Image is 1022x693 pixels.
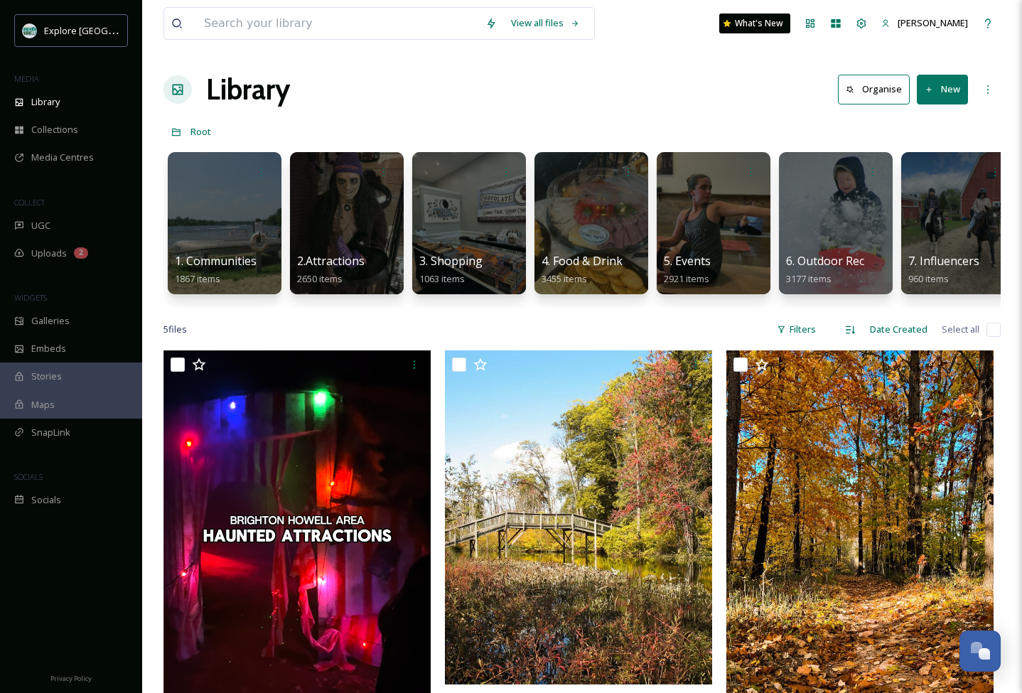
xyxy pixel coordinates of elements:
[31,370,62,383] span: Stories
[31,95,60,109] span: Library
[31,151,94,164] span: Media Centres
[297,272,343,285] span: 2650 items
[838,75,910,104] button: Organise
[31,123,78,136] span: Collections
[14,197,45,208] span: COLLECT
[175,272,220,285] span: 1867 items
[190,125,211,138] span: Root
[50,674,92,683] span: Privacy Policy
[445,350,712,684] img: fall hikes oct.jpg
[31,314,70,328] span: Galleries
[297,254,365,285] a: 2.Attractions2650 items
[719,14,790,33] a: What's New
[74,247,88,259] div: 2
[31,493,61,507] span: Socials
[31,426,70,439] span: SnapLink
[917,75,968,104] button: New
[786,253,864,269] span: 6. Outdoor Rec
[14,471,43,482] span: SOCIALS
[786,254,864,285] a: 6. Outdoor Rec3177 items
[874,9,975,37] a: [PERSON_NAME]
[664,253,711,269] span: 5. Events
[908,254,979,285] a: 7. Influencers960 items
[898,16,968,29] span: [PERSON_NAME]
[14,292,47,303] span: WIDGETS
[31,342,66,355] span: Embeds
[14,73,39,84] span: MEDIA
[163,323,187,336] span: 5 file s
[664,254,711,285] a: 5. Events2921 items
[44,23,240,37] span: Explore [GEOGRAPHIC_DATA][PERSON_NAME]
[31,219,50,232] span: UGC
[419,272,465,285] span: 1063 items
[908,253,979,269] span: 7. Influencers
[23,23,37,38] img: 67e7af72-b6c8-455a-acf8-98e6fe1b68aa.avif
[50,669,92,686] a: Privacy Policy
[863,316,935,343] div: Date Created
[942,323,979,336] span: Select all
[206,68,290,111] a: Library
[31,247,67,260] span: Uploads
[786,272,832,285] span: 3177 items
[542,253,623,269] span: 4. Food & Drink
[908,272,949,285] span: 960 items
[504,9,587,37] a: View all files
[542,254,623,285] a: 4. Food & Drink3455 items
[664,272,709,285] span: 2921 items
[31,398,55,412] span: Maps
[542,272,587,285] span: 3455 items
[197,8,478,39] input: Search your library
[190,123,211,140] a: Root
[175,254,257,285] a: 1. Communities1867 items
[175,253,257,269] span: 1. Communities
[419,253,483,269] span: 3. Shopping
[419,254,483,285] a: 3. Shopping1063 items
[770,316,823,343] div: Filters
[959,630,1001,672] button: Open Chat
[297,253,365,269] span: 2.Attractions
